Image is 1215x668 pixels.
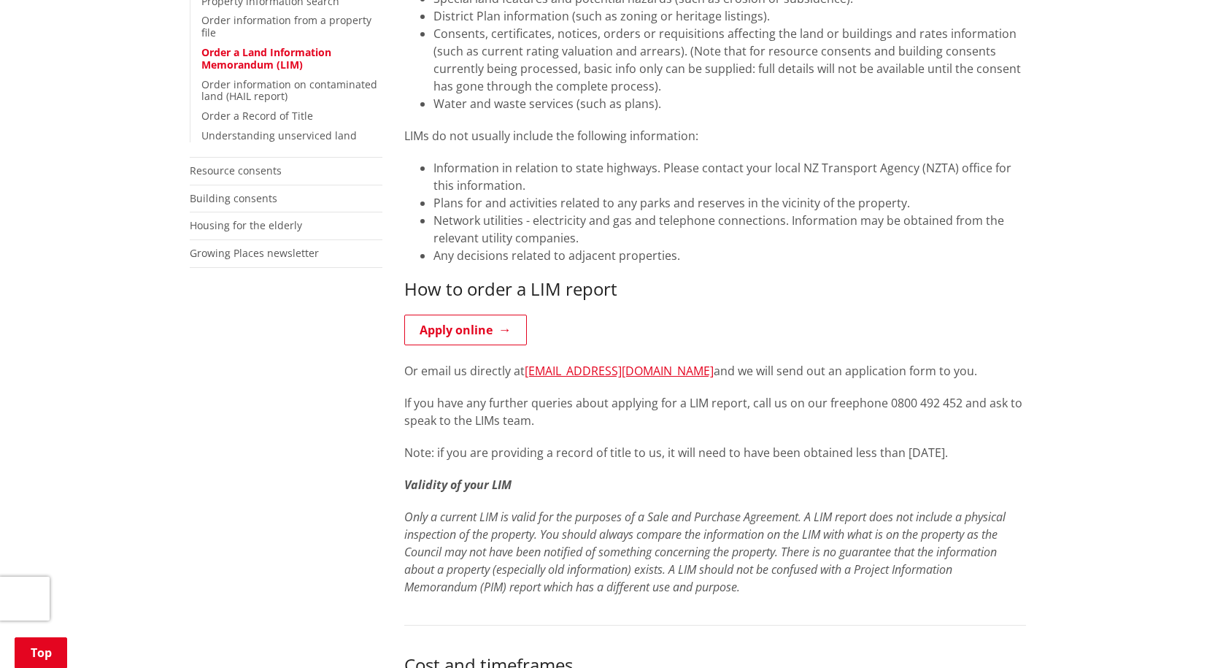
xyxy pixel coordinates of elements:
li: District Plan information (such as zoning or heritage listings). [433,7,1026,25]
a: Order information on contaminated land (HAIL report) [201,77,377,104]
a: Growing Places newsletter [190,246,319,260]
li: Water and waste services (such as plans). [433,95,1026,112]
p: Note: if you are providing a record of title to us, it will need to have been obtained less than ... [404,444,1026,461]
li: Any decisions related to adjacent properties. [433,247,1026,264]
a: Order a Record of Title [201,109,313,123]
iframe: Messenger Launcher [1148,607,1200,659]
p: If you have any further queries about applying for a LIM report, call us on our freephone 0800 49... [404,394,1026,429]
a: Understanding unserviced land [201,128,357,142]
li: Plans for and activities related to any parks and reserves in the vicinity of the property. [433,194,1026,212]
a: Top [15,637,67,668]
li: Consents, certificates, notices, orders or requisitions affecting the land or buildings and rates... [433,25,1026,95]
h3: How to order a LIM report [404,279,1026,300]
a: Resource consents [190,164,282,177]
em: Validity of your LIM [404,477,512,493]
a: [EMAIL_ADDRESS][DOMAIN_NAME] [525,363,714,379]
a: Order a Land Information Memorandum (LIM) [201,45,331,72]
p: LIMs do not usually include the following information: [404,127,1026,145]
em: Only a current LIM is valid for the purposes of a Sale and Purchase Agreement. A LIM report does ... [404,509,1006,595]
p: Or email us directly at and we will send out an application form to you. [404,362,1026,380]
a: Housing for the elderly [190,218,302,232]
a: Order information from a property file [201,13,371,39]
a: Building consents [190,191,277,205]
a: Apply online [404,315,527,345]
li: Information in relation to state highways. Please contact your local NZ Transport Agency (NZTA) o... [433,159,1026,194]
li: Network utilities - electricity and gas and telephone connections. Information may be obtained fr... [433,212,1026,247]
